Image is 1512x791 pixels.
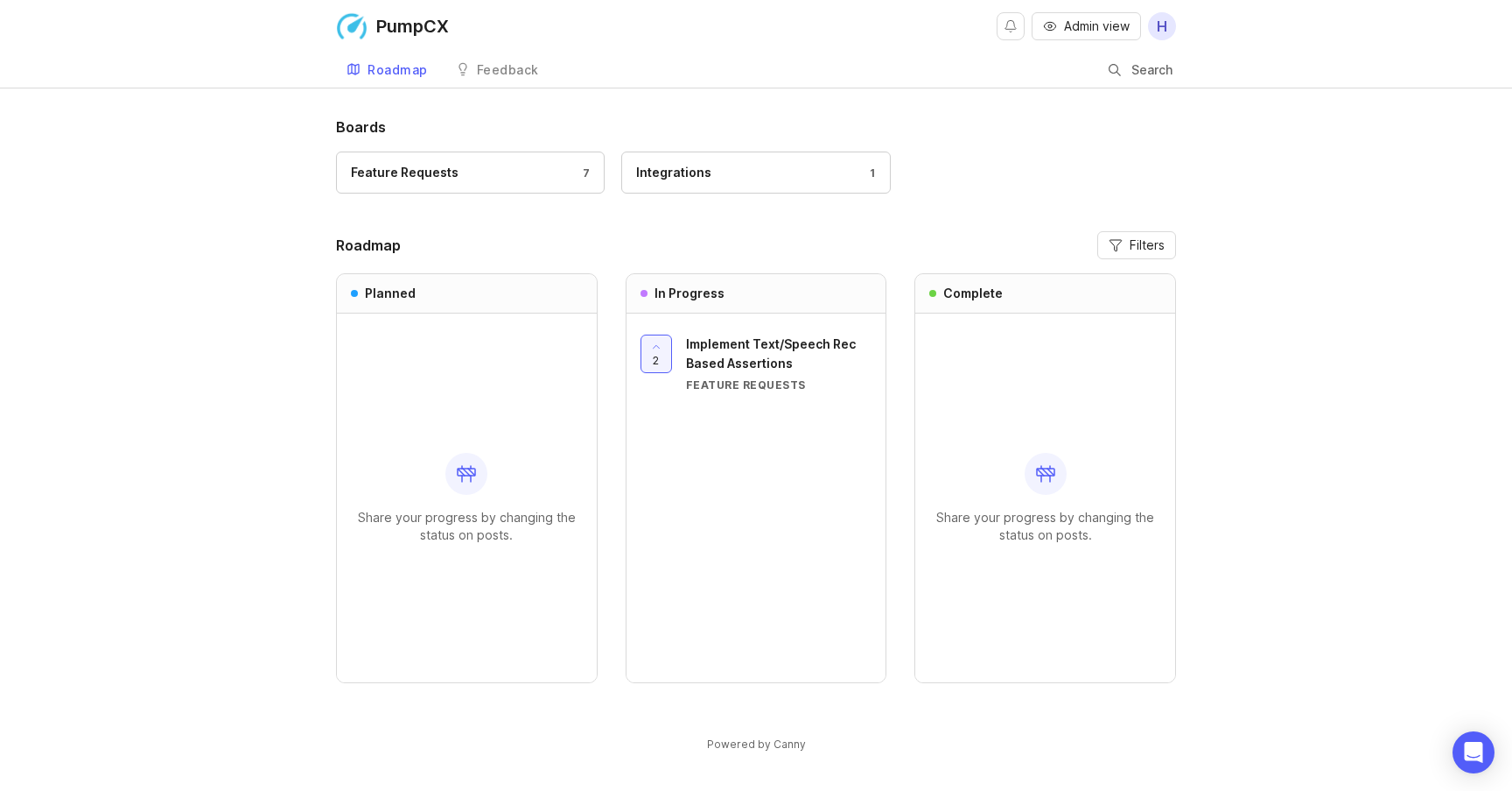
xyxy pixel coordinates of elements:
span: Admin view [1064,18,1130,35]
h1: Boards [336,117,1176,138]
div: Open Intercom Messenger [1452,731,1494,773]
button: Admin view [1032,12,1141,40]
span: Implement Text/Speech Rec Based Assertions [686,336,856,371]
img: PumpCX logo [336,11,367,42]
p: Share your progress by changing the status on posts. [351,509,583,544]
span: 2 [653,353,659,368]
button: H [1148,12,1176,40]
button: 2 [640,335,672,373]
button: Filters [1097,231,1176,259]
a: Powered by Canny [704,734,808,754]
div: Feature Requests [351,163,458,182]
div: PumpCX [376,18,449,35]
div: 7 [574,166,591,180]
span: H [1157,16,1167,37]
button: Notifications [997,12,1025,40]
div: Feature Requests [686,378,872,392]
h2: Roadmap [336,235,401,256]
a: Integrations1 [621,152,890,194]
a: Feature Requests7 [336,152,605,194]
div: Feedback [477,64,539,76]
a: Feedback [445,53,549,88]
h3: In Progress [654,285,724,302]
div: Integrations [636,163,711,182]
a: Roadmap [336,53,438,88]
a: Implement Text/Speech Rec Based AssertionsFeature Requests [686,335,872,392]
h3: Planned [365,285,416,302]
div: Roadmap [367,64,428,76]
p: Share your progress by changing the status on posts. [929,509,1161,544]
div: 1 [861,166,876,180]
span: Filters [1130,237,1165,254]
h3: Complete [943,285,1003,302]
